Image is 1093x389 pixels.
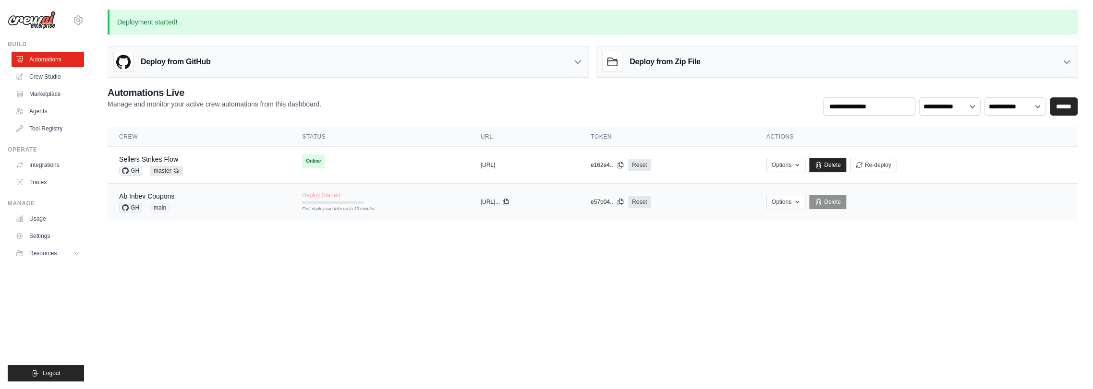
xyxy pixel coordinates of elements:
span: Resources [29,249,57,257]
span: Logout [43,369,61,377]
th: Status [291,127,469,147]
h3: Deploy from GitHub [141,56,210,68]
button: Resources [12,246,84,261]
span: Deploy Started [302,191,340,199]
img: GitHub Logo [114,52,133,71]
button: e162e4... [591,161,624,169]
a: Integrations [12,157,84,173]
div: Build [8,40,84,48]
a: Crew Studio [12,69,84,84]
a: Usage [12,211,84,226]
a: Tool Registry [12,121,84,136]
div: Manage [8,200,84,207]
span: GH [119,166,142,176]
button: Options [766,158,805,172]
button: Options [766,195,805,209]
a: Marketplace [12,86,84,102]
img: Logo [8,11,56,29]
th: URL [469,127,579,147]
a: Settings [12,228,84,244]
p: Deployment started! [108,10,1078,35]
a: Reset [628,196,651,208]
a: Traces [12,175,84,190]
a: Sellers Strikes Flow [119,155,178,163]
span: GH [119,203,142,212]
div: Operate [8,146,84,153]
p: Manage and monitor your active crew automations from this dashboard. [108,99,321,109]
span: main [150,203,170,212]
h3: Deploy from Zip File [630,56,700,68]
span: Online [302,154,325,168]
span: master [150,166,183,176]
a: Delete [809,195,846,209]
div: First deploy can take up to 10 minutes [302,206,364,212]
a: Reset [628,159,651,171]
th: Actions [755,127,1078,147]
a: Delete [809,158,846,172]
a: Agents [12,104,84,119]
th: Token [579,127,755,147]
button: Logout [8,365,84,381]
a: Automations [12,52,84,67]
button: Re-deploy [850,158,897,172]
button: e57b04... [591,198,624,206]
th: Crew [108,127,291,147]
a: Ab Inbev Coupons [119,192,174,200]
h2: Automations Live [108,86,321,99]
